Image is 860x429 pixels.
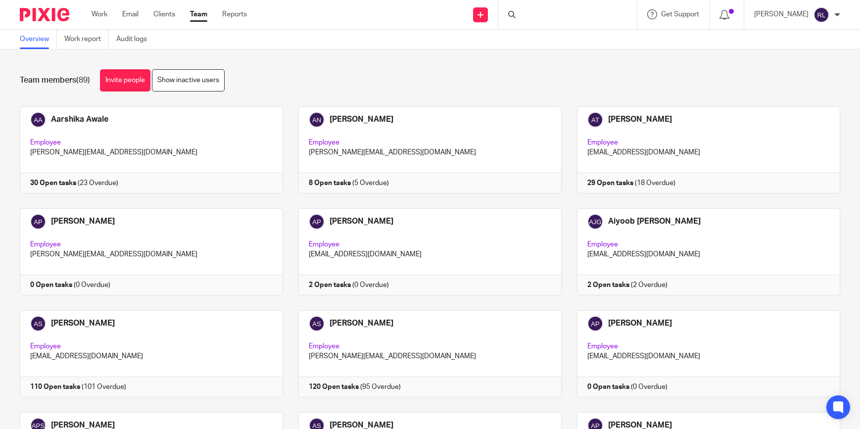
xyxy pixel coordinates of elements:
a: Overview [20,30,57,49]
a: Audit logs [116,30,154,49]
span: Get Support [661,11,699,18]
a: Clients [153,9,175,19]
img: svg%3E [813,7,829,23]
a: Email [122,9,139,19]
h1: Team members [20,75,90,86]
a: Show inactive users [152,69,225,92]
img: Pixie [20,8,69,21]
span: (89) [76,76,90,84]
a: Team [190,9,207,19]
a: Work [92,9,107,19]
a: Invite people [100,69,150,92]
a: Reports [222,9,247,19]
p: [PERSON_NAME] [754,9,809,19]
a: Work report [64,30,109,49]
